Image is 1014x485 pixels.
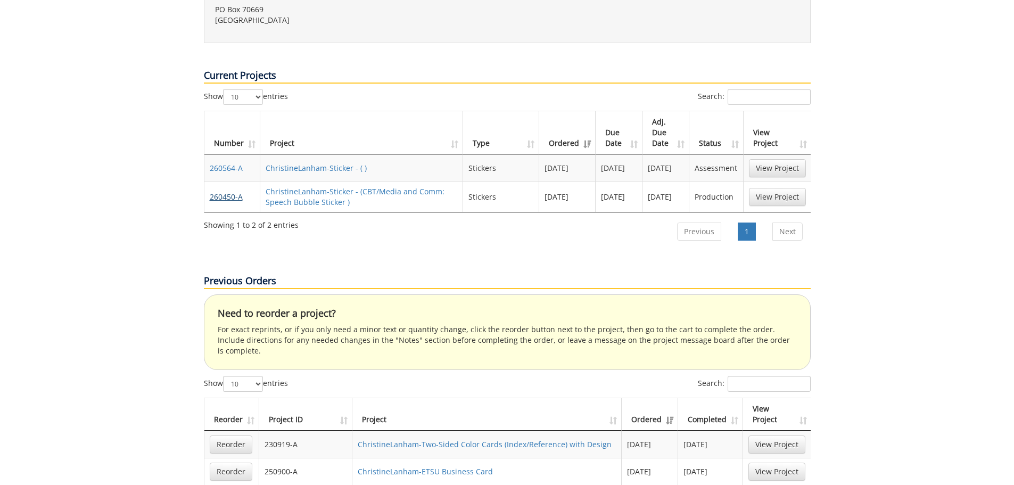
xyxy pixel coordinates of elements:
[260,111,464,154] th: Project: activate to sort column ascending
[596,182,642,212] td: [DATE]
[642,111,689,154] th: Adj. Due Date: activate to sort column ascending
[218,324,797,356] p: For exact reprints, or if you only need a minor text or quantity change, click the reorder button...
[678,398,743,431] th: Completed: activate to sort column ascending
[218,308,797,319] h4: Need to reorder a project?
[259,431,353,458] td: 230919-A
[539,111,596,154] th: Ordered: activate to sort column ascending
[210,435,252,454] a: Reorder
[622,458,678,485] td: [DATE]
[204,398,259,431] th: Reorder: activate to sort column ascending
[215,4,499,15] p: PO Box 70669
[748,435,805,454] a: View Project
[728,89,811,105] input: Search:
[748,463,805,481] a: View Project
[677,223,721,241] a: Previous
[204,274,811,289] p: Previous Orders
[266,186,444,207] a: ChristineLanham-Sticker - (CBT/Media and Comm: Speech Bubble Sticker )
[689,111,743,154] th: Status: activate to sort column ascending
[358,466,493,476] a: ChristineLanham-ETSU Business Card
[210,163,243,173] a: 260564-A
[210,192,243,202] a: 260450-A
[678,458,743,485] td: [DATE]
[744,111,811,154] th: View Project: activate to sort column ascending
[642,154,689,182] td: [DATE]
[204,376,288,392] label: Show entries
[463,111,539,154] th: Type: activate to sort column ascending
[259,458,353,485] td: 250900-A
[210,463,252,481] a: Reorder
[352,398,622,431] th: Project: activate to sort column ascending
[223,376,263,392] select: Showentries
[596,154,642,182] td: [DATE]
[622,398,678,431] th: Ordered: activate to sort column ascending
[689,154,743,182] td: Assessment
[259,398,353,431] th: Project ID: activate to sort column ascending
[215,15,499,26] p: [GEOGRAPHIC_DATA]
[204,89,288,105] label: Show entries
[463,182,539,212] td: Stickers
[463,154,539,182] td: Stickers
[622,431,678,458] td: [DATE]
[596,111,642,154] th: Due Date: activate to sort column ascending
[539,154,596,182] td: [DATE]
[642,182,689,212] td: [DATE]
[204,69,811,84] p: Current Projects
[738,223,756,241] a: 1
[204,111,260,154] th: Number: activate to sort column ascending
[698,89,811,105] label: Search:
[358,439,612,449] a: ChristineLanham-Two-Sided Color Cards (Index/Reference) with Design
[204,216,299,231] div: Showing 1 to 2 of 2 entries
[678,431,743,458] td: [DATE]
[772,223,803,241] a: Next
[223,89,263,105] select: Showentries
[698,376,811,392] label: Search:
[749,159,806,177] a: View Project
[728,376,811,392] input: Search:
[266,163,367,173] a: ChristineLanham-Sticker - ( )
[749,188,806,206] a: View Project
[539,182,596,212] td: [DATE]
[743,398,811,431] th: View Project: activate to sort column ascending
[689,182,743,212] td: Production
